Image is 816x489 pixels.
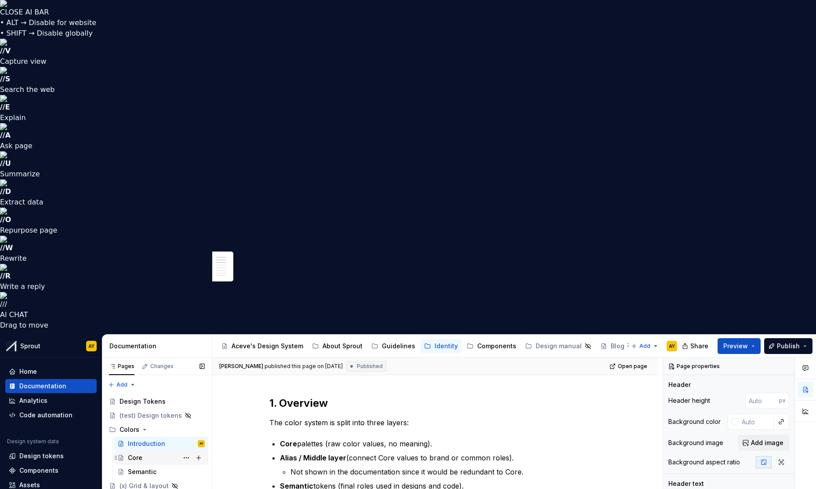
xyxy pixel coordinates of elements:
button: Publish [764,338,812,354]
div: Blog [611,342,624,350]
div: AY [199,439,203,448]
div: published this page on [DATE] [265,363,343,370]
div: Guidelines [382,342,415,350]
p: (connect Core values to brand or common roles). [280,453,602,463]
strong: Alias / Middle layer [280,453,346,462]
span: Add image [751,438,783,447]
button: Preview [718,338,761,354]
a: Blog [597,339,638,353]
input: Auto [745,393,779,409]
div: Home [19,367,37,376]
div: Pages [109,363,134,370]
strong: 1. Overview [269,397,328,409]
span: Preview [723,342,748,350]
div: Design system data [7,438,59,445]
a: About Sprout [308,339,366,353]
a: Documentation [5,379,97,393]
p: px [779,397,786,404]
div: Changes [150,363,174,370]
div: Documentation [109,342,208,350]
a: Open page [607,360,651,372]
span: Add [116,381,127,388]
div: (test) Design tokens [120,411,182,420]
div: Components [477,342,516,350]
div: Analytics [19,396,47,405]
a: Core [114,451,208,465]
strong: Core [280,439,297,448]
span: Add [639,343,650,350]
p: palettes (raw color values, no meaning). [280,438,602,449]
div: Header text [668,479,704,488]
a: (test) Design tokens [105,409,208,423]
div: AY [669,343,675,350]
button: SproutAY [2,336,100,355]
div: Sprout [20,342,40,350]
a: Components [463,339,520,353]
div: Background image [668,438,723,447]
img: b6c2a6ff-03c2-4811-897b-2ef07e5e0e51.png [6,341,17,351]
div: Header [668,380,691,389]
div: AY [88,343,94,350]
a: Guidelines [368,339,419,353]
div: Background color [668,417,721,426]
span: [PERSON_NAME] [219,363,263,370]
button: Share [678,338,714,354]
a: Design tokens [5,449,97,463]
button: Add [628,340,661,352]
div: Introduction [128,439,165,448]
span: Published [357,363,383,370]
div: Page tree [218,337,627,355]
a: Aceve's Design System [218,339,307,353]
a: Analytics [5,394,97,408]
div: Colors [120,425,139,434]
div: Header height [668,396,710,405]
p: The color system is split into three layers: [269,417,602,428]
div: Background aspect ratio [668,458,740,467]
button: Add image [738,435,789,451]
span: Open page [618,363,647,370]
a: Code automation [5,408,97,422]
div: Components [19,466,58,475]
input: Auto [738,414,774,430]
div: Semantic [128,467,156,476]
div: Colors [105,423,208,437]
div: Documentation [19,382,66,390]
a: Identity [421,339,461,353]
div: Design Tokens [120,397,166,406]
a: Design Tokens [105,394,208,409]
a: IntroductionAY [114,437,208,451]
div: Design tokens [19,452,64,460]
a: Home [5,365,97,379]
span: Publish [777,342,800,350]
a: Components [5,463,97,478]
div: Aceve's Design System [232,342,303,350]
div: Core [128,453,142,462]
a: Semantic [114,465,208,479]
span: Share [690,342,708,350]
div: Design manual [536,342,582,350]
p: Not shown in the documentation since it would be redundant to Core. [290,467,602,477]
div: About Sprout [323,342,363,350]
button: Add [105,379,138,391]
div: Identity [435,342,458,350]
div: Code automation [19,411,73,420]
a: Design manual [522,339,595,353]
